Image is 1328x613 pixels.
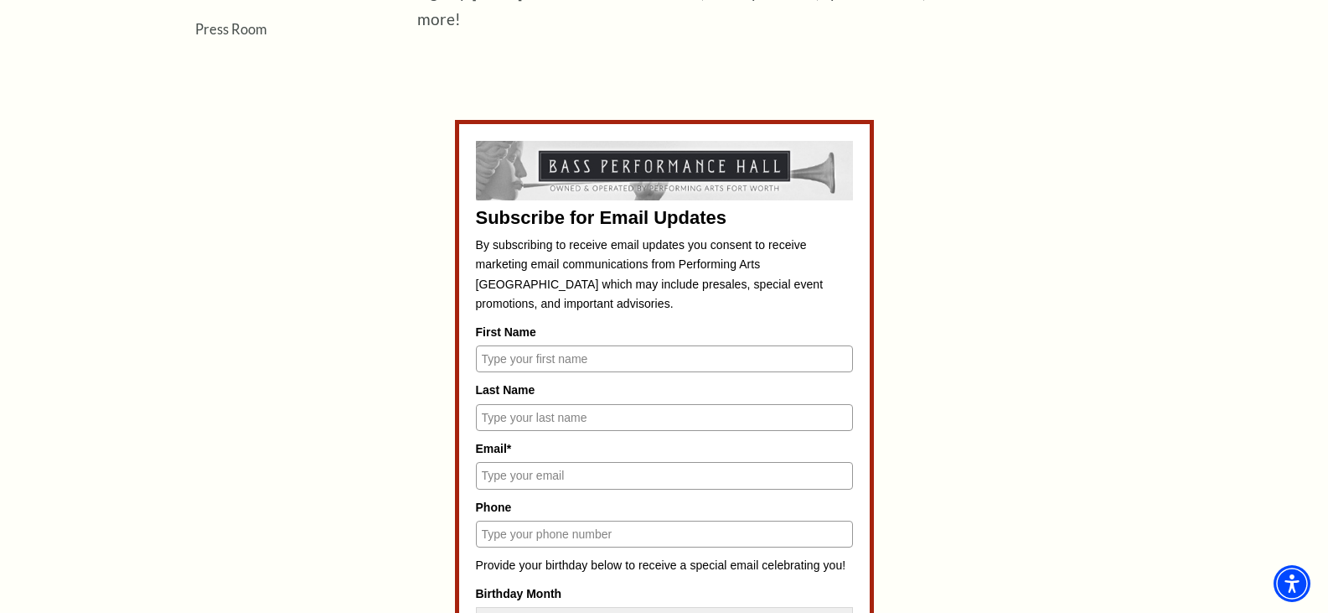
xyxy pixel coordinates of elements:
img: Subscribe for Email Updates [476,141,853,200]
label: First Name [476,323,853,341]
input: Type your first name [476,345,853,372]
p: By subscribing to receive email updates you consent to receive marketing email communications fro... [476,236,853,314]
input: Type your phone number [476,521,853,548]
label: Phone [476,498,853,517]
label: Last Name [476,381,853,399]
label: Email* [476,439,853,458]
input: Type your email [476,462,853,489]
div: Accessibility Menu [1274,565,1310,602]
input: Type your last name [476,404,853,431]
label: Birthday Month [476,584,853,603]
div: Subscribe for Email Updates [476,209,853,227]
p: Provide your birthday below to receive a special email celebrating you! [476,556,853,576]
a: Press Room [195,21,266,37]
